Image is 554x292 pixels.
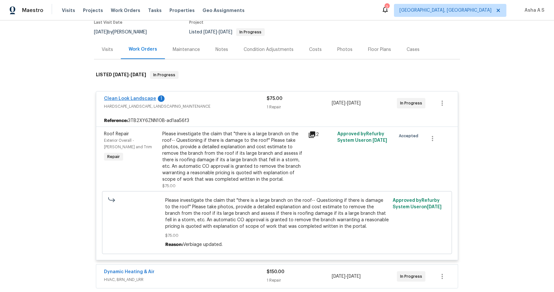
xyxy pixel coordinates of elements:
div: Maintenance [173,46,200,53]
span: [DATE] [347,101,361,105]
span: Repair [105,153,122,160]
span: [DATE] [131,72,146,77]
div: 1 Repair [267,104,332,110]
span: Work Orders [111,7,140,14]
span: $75.00 [267,96,283,101]
span: [DATE] [332,101,345,105]
span: - [332,273,361,280]
span: Approved by Refurby System User on [337,132,387,143]
span: [DATE] [94,30,108,34]
span: In Progress [151,72,178,78]
span: Tasks [148,8,162,13]
span: Maestro [22,7,43,14]
h6: LISTED [96,71,146,79]
span: Please investigate the claim that "there is a large branch on the roof-- Questioning if there is ... [165,197,389,230]
div: LISTED [DATE]-[DATE]In Progress [94,65,460,85]
span: Properties [169,7,195,14]
span: [DATE] [427,205,442,209]
div: 2 [308,131,333,139]
b: Reference: [104,117,128,124]
div: Please investigate the claim that "there is a large branch on the roof-- Questioning if there is ... [162,131,304,183]
span: [GEOGRAPHIC_DATA], [GEOGRAPHIC_DATA] [399,7,491,14]
span: Project [189,20,203,24]
span: In Progress [400,273,425,280]
div: 1 [158,95,165,102]
div: 3TB2XY6ZNN10B-ad1aa56f3 [96,115,458,127]
span: Last Visit Date [94,20,122,24]
span: - [113,72,146,77]
div: Work Orders [129,46,157,53]
span: Listed [189,30,265,34]
span: Visits [62,7,75,14]
div: Photos [337,46,352,53]
span: Asha A S [522,7,544,14]
span: HVAC, BRN_AND_LRR [104,276,267,283]
span: $75.00 [165,232,389,239]
span: In Progress [237,30,264,34]
span: [DATE] [373,138,387,143]
span: [DATE] [203,30,217,34]
a: Clean Look Landscape [104,96,156,101]
span: Reason: [165,242,183,247]
span: Roof Repair [104,132,129,136]
span: [DATE] [113,72,129,77]
div: Floor Plans [368,46,391,53]
span: [DATE] [347,274,361,279]
span: $150.00 [267,270,284,274]
div: Costs [309,46,322,53]
span: - [203,30,232,34]
div: by [PERSON_NAME] [94,28,155,36]
span: Exterior Overall - [PERSON_NAME] and Trim [104,139,152,149]
div: Condition Adjustments [244,46,294,53]
span: Accepted [399,133,421,139]
span: $75.00 [162,184,176,188]
span: In Progress [400,100,425,106]
div: Visits [102,46,113,53]
div: 1 Repair [267,277,332,284]
div: Notes [215,46,228,53]
a: Dynamic Heating & Air [104,270,155,274]
span: - [332,100,361,106]
span: Geo Assignments [202,7,245,14]
span: HARDSCAPE_LANDSCAPE, LANDSCAPING_MAINTENANCE [104,103,267,110]
span: Verbiage updated. [183,242,223,247]
span: Projects [83,7,103,14]
div: Cases [407,46,420,53]
div: 2 [385,4,389,10]
span: [DATE] [219,30,232,34]
span: [DATE] [332,274,345,279]
span: Approved by Refurby System User on [393,198,442,209]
